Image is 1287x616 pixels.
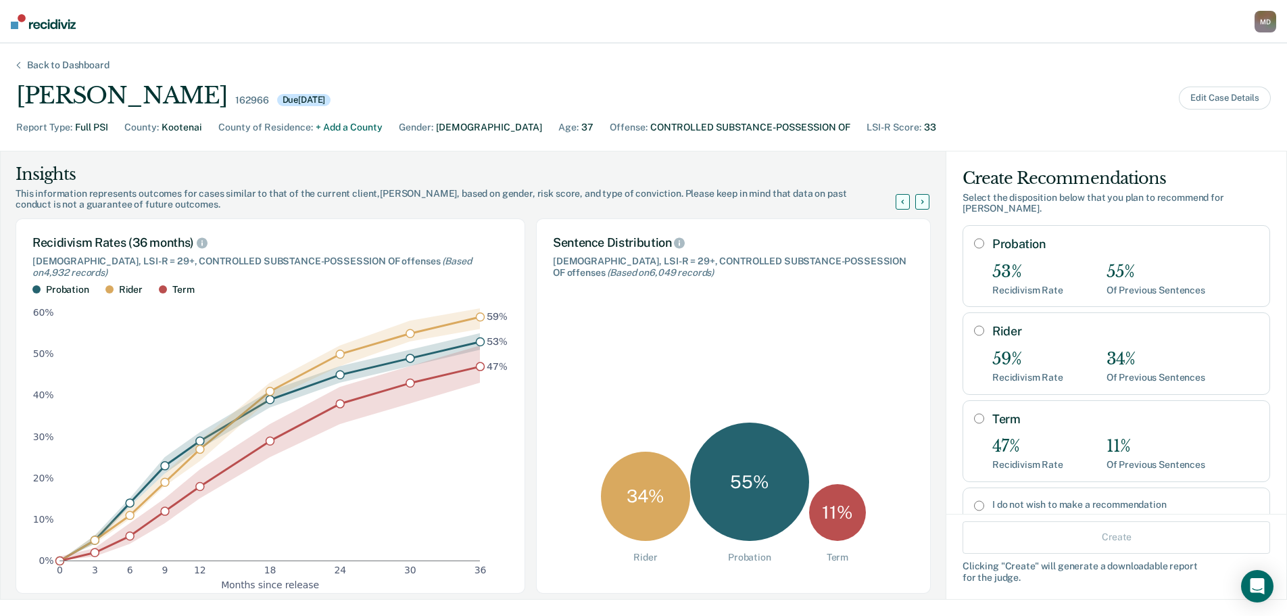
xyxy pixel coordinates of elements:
text: 0 [57,565,63,576]
div: Term [827,552,848,563]
div: Clicking " Create " will generate a downloadable report for the judge. [963,560,1270,583]
div: Sentence Distribution [553,235,914,250]
label: Probation [992,237,1259,252]
div: 162966 [235,95,268,106]
text: Months since release [221,579,319,590]
div: Recidivism Rate [992,372,1063,383]
div: County of Residence : [218,120,313,135]
div: LSI-R Score : [867,120,921,135]
text: 50% [33,349,54,360]
div: 34% [1107,350,1205,369]
div: 37 [581,120,593,135]
div: 55% [1107,262,1205,282]
g: area [59,308,480,561]
text: 30% [33,431,54,442]
div: Recidivism Rate [992,459,1063,471]
text: 12 [194,565,206,576]
div: Of Previous Sentences [1107,285,1205,296]
text: 18 [264,565,276,576]
text: 6 [127,565,133,576]
img: Recidiviz [11,14,76,29]
text: 60% [33,308,54,318]
text: 59% [487,312,508,323]
div: This information represents outcomes for cases similar to that of the current client, [PERSON_NAM... [16,188,912,211]
span: (Based on 6,049 records ) [607,267,714,278]
label: I do not wish to make a recommendation [992,499,1259,511]
g: x-axis tick label [57,565,486,576]
div: 11 % [809,484,866,541]
text: 3 [92,565,98,576]
div: Due [DATE] [277,94,331,106]
div: Open Intercom Messenger [1241,570,1273,602]
div: Rider [633,552,657,563]
div: M D [1255,11,1276,32]
text: 36 [475,565,487,576]
g: dot [56,313,485,565]
div: Report Type : [16,120,72,135]
g: y-axis tick label [33,308,54,567]
div: Probation [728,552,771,563]
div: Of Previous Sentences [1107,459,1205,471]
div: Offense : [610,120,648,135]
g: text [487,312,508,372]
div: Create Recommendations [963,168,1270,189]
div: Gender : [399,120,433,135]
text: 53% [487,336,508,347]
text: 10% [33,514,54,525]
div: [DEMOGRAPHIC_DATA], LSI-R = 29+, CONTROLLED SUBSTANCE-POSSESSION OF offenses [553,256,914,279]
div: Rider [119,284,143,295]
div: Of Previous Sentences [1107,372,1205,383]
div: [DEMOGRAPHIC_DATA], LSI-R = 29+, CONTROLLED SUBSTANCE-POSSESSION OF offenses [32,256,508,279]
text: 47% [487,361,508,372]
div: [PERSON_NAME] [16,82,227,110]
text: 20% [33,473,54,483]
div: 47% [992,437,1063,456]
label: Rider [992,324,1259,339]
div: 11% [1107,437,1205,456]
text: 0% [39,555,54,566]
div: Back to Dashboard [11,60,126,71]
div: Recidivism Rate [992,285,1063,296]
div: Age : [558,120,579,135]
div: Select the disposition below that you plan to recommend for [PERSON_NAME] . [963,192,1270,215]
button: Edit Case Details [1179,87,1271,110]
div: [DEMOGRAPHIC_DATA] [436,120,542,135]
g: x-axis label [221,579,319,590]
div: 34 % [601,452,690,541]
label: Term [992,412,1259,427]
span: (Based on 4,932 records ) [32,256,471,278]
text: 9 [162,565,168,576]
div: Term [172,284,194,295]
div: Full PSI [75,120,108,135]
div: 53% [992,262,1063,282]
div: Insights [16,164,912,185]
div: Recidivism Rates (36 months) [32,235,508,250]
text: 40% [33,390,54,401]
div: Probation [46,284,89,295]
button: Create [963,521,1270,553]
text: 24 [334,565,346,576]
div: 59% [992,350,1063,369]
div: CONTROLLED SUBSTANCE-POSSESSION OF [650,120,850,135]
button: MD [1255,11,1276,32]
text: 30 [404,565,416,576]
div: 55 % [690,423,809,542]
div: 33 [924,120,936,135]
div: County : [124,120,159,135]
div: + Add a County [316,120,383,135]
div: Kootenai [162,120,202,135]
